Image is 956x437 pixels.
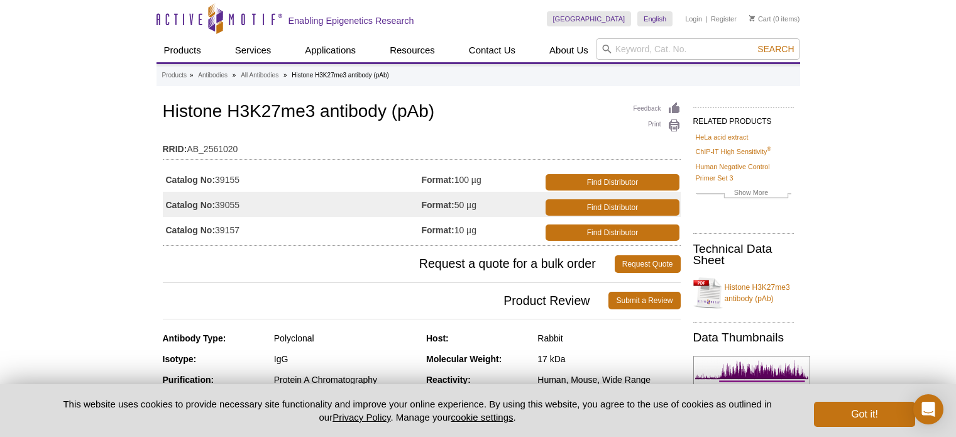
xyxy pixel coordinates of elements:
[166,174,216,185] strong: Catalog No:
[274,374,417,385] div: Protein A Chromatography
[706,11,708,26] li: |
[693,107,794,130] h2: RELATED PRODUCTS
[749,15,755,21] img: Your Cart
[537,353,680,365] div: 17 kDa
[163,192,422,217] td: 39055
[241,70,278,81] a: All Antibodies
[608,292,680,309] a: Submit a Review
[198,70,228,81] a: Antibodies
[163,255,615,273] span: Request a quote for a bulk order
[422,217,544,242] td: 10 µg
[163,167,422,192] td: 39155
[162,70,187,81] a: Products
[297,38,363,62] a: Applications
[228,38,279,62] a: Services
[696,131,749,143] a: HeLa acid extract
[634,119,681,133] a: Print
[426,333,449,343] strong: Host:
[451,412,513,423] button: cookie settings
[537,333,680,344] div: Rabbit
[749,14,771,23] a: Cart
[693,243,794,266] h2: Technical Data Sheet
[422,192,544,217] td: 50 µg
[685,14,702,23] a: Login
[426,354,502,364] strong: Molecular Weight:
[547,11,632,26] a: [GEOGRAPHIC_DATA]
[422,199,454,211] strong: Format:
[157,38,209,62] a: Products
[537,374,680,397] div: Human, Mouse, Wide Range Predicted
[163,354,197,364] strong: Isotype:
[233,72,236,79] li: »
[332,412,390,423] a: Privacy Policy
[542,38,596,62] a: About Us
[163,375,214,385] strong: Purification:
[422,224,454,236] strong: Format:
[163,136,681,156] td: AB_2561020
[696,187,791,201] a: Show More
[190,72,194,79] li: »
[596,38,800,60] input: Keyword, Cat. No.
[382,38,442,62] a: Resources
[166,224,216,236] strong: Catalog No:
[546,199,679,216] a: Find Distributor
[292,72,389,79] li: Histone H3K27me3 antibody (pAb)
[274,333,417,344] div: Polyclonal
[615,255,681,273] a: Request Quote
[274,353,417,365] div: IgG
[163,292,609,309] span: Product Review
[283,72,287,79] li: »
[546,174,679,191] a: Find Distributor
[637,11,673,26] a: English
[634,102,681,116] a: Feedback
[814,402,915,427] button: Got it!
[749,11,800,26] li: (0 items)
[546,224,679,241] a: Find Distributor
[426,375,471,385] strong: Reactivity:
[163,143,187,155] strong: RRID:
[41,397,794,424] p: This website uses cookies to provide necessary site functionality and improve your online experie...
[163,102,681,123] h1: Histone H3K27me3 antibody (pAb)
[913,394,943,424] div: Open Intercom Messenger
[461,38,523,62] a: Contact Us
[754,43,798,55] button: Search
[711,14,737,23] a: Register
[696,146,771,157] a: ChIP-IT High Sensitivity®
[693,332,794,343] h2: Data Thumbnails
[757,44,794,54] span: Search
[693,274,794,312] a: Histone H3K27me3 antibody (pAb)
[163,217,422,242] td: 39157
[693,356,810,416] img: Histone H3K27me3 antibody (pAb) tested by ChIP-Seq.
[696,161,791,184] a: Human Negative Control Primer Set 3
[163,333,226,343] strong: Antibody Type:
[422,174,454,185] strong: Format:
[767,147,771,153] sup: ®
[422,167,544,192] td: 100 µg
[288,15,414,26] h2: Enabling Epigenetics Research
[166,199,216,211] strong: Catalog No:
